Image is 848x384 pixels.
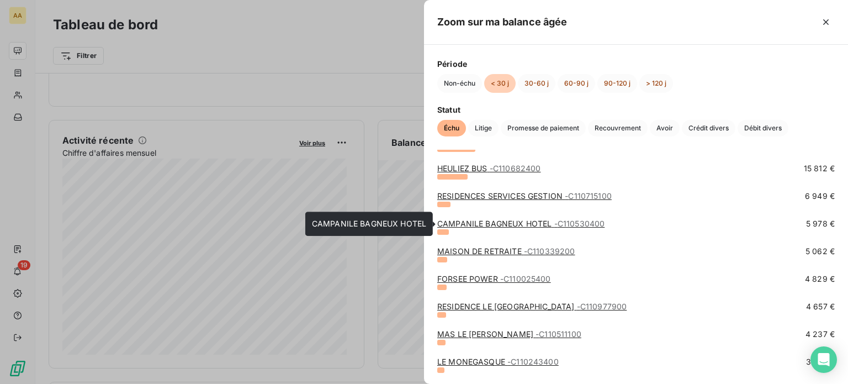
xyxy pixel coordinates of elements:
a: FORSEE POWER [437,274,551,283]
span: CAMPANILE BAGNEUX HOTEL [312,219,426,228]
span: Période [437,58,835,70]
span: 4 829 € [805,273,835,285]
button: 30-60 j [518,74,555,93]
button: Échu [437,120,466,136]
span: - C110682400 [490,164,541,173]
span: 5 062 € [805,246,835,257]
button: Non-échu [437,74,482,93]
button: Avoir [650,120,680,136]
button: 60-90 j [558,74,595,93]
span: - C110977900 [577,302,627,311]
span: 4 237 € [805,329,835,340]
span: - C110339200 [524,246,575,256]
button: Promesse de paiement [501,120,586,136]
div: Open Intercom Messenger [810,346,837,373]
button: < 30 j [484,74,516,93]
span: 4 657 € [806,301,835,312]
a: MAS LE [PERSON_NAME] [437,329,581,339]
span: - C110715100 [565,191,612,201]
span: 6 949 € [805,191,835,202]
h5: Zoom sur ma balance âgée [437,14,568,30]
span: - C110530400 [554,219,605,228]
button: Débit divers [738,120,788,136]
span: 3 779 € [806,356,835,367]
a: CAMPANILE BAGNEUX HOTEL [437,219,605,228]
span: 5 978 € [806,218,835,229]
span: 15 812 € [804,163,835,174]
button: > 120 j [639,74,673,93]
span: - C110025400 [500,274,551,283]
button: Litige [468,120,499,136]
a: RESIDENCES SERVICES GESTION [437,191,612,201]
span: Statut [437,104,835,115]
button: Recouvrement [588,120,648,136]
span: - C110511100 [536,329,581,339]
a: RESIDENCE LE [GEOGRAPHIC_DATA] [437,302,627,311]
a: HEULIEZ BUS [437,164,540,173]
a: MAISON DE RETRAITE [437,246,575,256]
button: Crédit divers [682,120,735,136]
span: - C110243400 [507,357,559,366]
a: LE MONEGASQUE [437,357,559,366]
button: 90-120 j [597,74,637,93]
